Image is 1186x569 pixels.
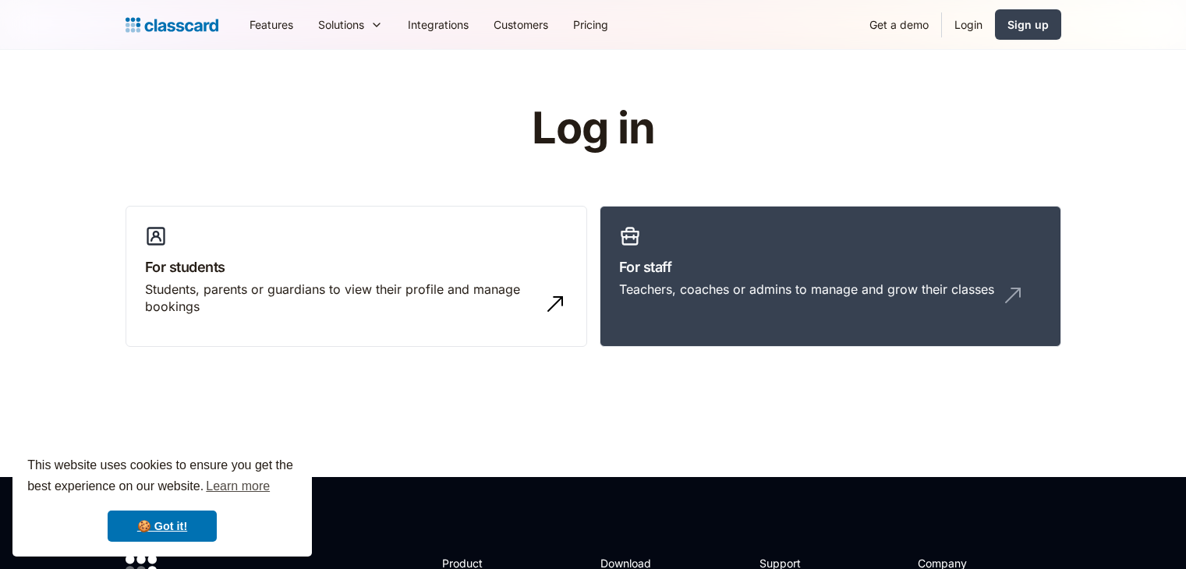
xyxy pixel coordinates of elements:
a: For staffTeachers, coaches or admins to manage and grow their classes [600,206,1061,348]
a: Pricing [561,7,621,42]
div: Teachers, coaches or admins to manage and grow their classes [619,281,994,298]
div: Students, parents or guardians to view their profile and manage bookings [145,281,536,316]
div: Solutions [306,7,395,42]
a: Get a demo [857,7,941,42]
a: learn more about cookies [204,475,272,498]
a: Customers [481,7,561,42]
a: Features [237,7,306,42]
a: Sign up [995,9,1061,40]
a: dismiss cookie message [108,511,217,542]
div: Solutions [318,16,364,33]
a: Integrations [395,7,481,42]
h1: Log in [345,104,841,153]
a: home [126,14,218,36]
div: cookieconsent [12,441,312,557]
a: Login [942,7,995,42]
span: This website uses cookies to ensure you get the best experience on our website. [27,456,297,498]
h3: For staff [619,256,1042,277]
div: Sign up [1007,16,1049,33]
h3: For students [145,256,568,277]
a: For studentsStudents, parents or guardians to view their profile and manage bookings [126,206,587,348]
